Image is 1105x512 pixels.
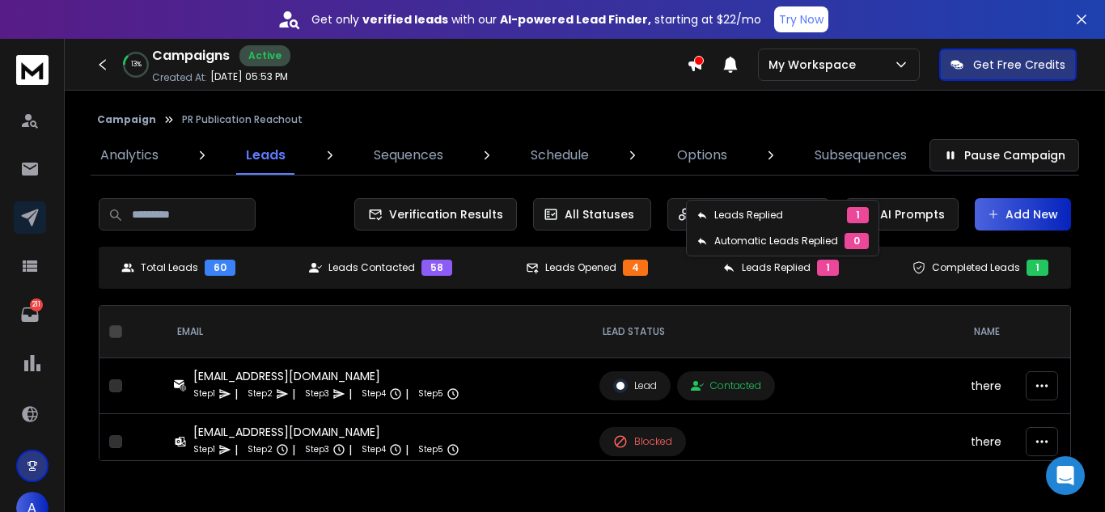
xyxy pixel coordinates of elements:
[182,113,303,126] p: PR Publication Reachout
[714,209,783,222] p: Leads Replied
[91,136,168,175] a: Analytics
[100,146,159,165] p: Analytics
[193,442,215,458] p: Step 1
[847,207,869,223] div: 1
[97,113,156,126] button: Campaign
[235,386,238,402] p: |
[932,261,1020,274] p: Completed Leads
[973,57,1065,73] p: Get Free Credits
[545,261,616,274] p: Leads Opened
[349,386,352,402] p: |
[141,261,198,274] p: Total Leads
[328,261,415,274] p: Leads Contacted
[418,442,443,458] p: Step 5
[939,49,1077,81] button: Get Free Credits
[817,260,839,276] div: 1
[349,442,352,458] p: |
[362,386,386,402] p: Step 4
[500,11,651,28] strong: AI-powered Lead Finder,
[590,306,961,358] th: LEAD STATUS
[815,146,907,165] p: Subsequences
[768,57,862,73] p: My Workspace
[613,379,657,393] div: Lead
[961,306,1015,358] th: NAME
[565,206,634,222] p: All Statuses
[623,260,648,276] div: 4
[311,11,761,28] p: Get only with our starting at $22/mo
[405,386,409,402] p: |
[362,11,448,28] strong: verified leads
[305,442,329,458] p: Step 3
[205,260,235,276] div: 60
[16,55,49,85] img: logo
[210,70,288,83] p: [DATE] 05:53 PM
[193,424,459,440] div: [EMAIL_ADDRESS][DOMAIN_NAME]
[305,386,329,402] p: Step 3
[521,136,599,175] a: Schedule
[248,386,273,402] p: Step 2
[805,136,917,175] a: Subsequences
[239,45,290,66] div: Active
[164,306,590,358] th: EMAIL
[14,298,46,331] a: 211
[152,46,230,66] h1: Campaigns
[677,146,727,165] p: Options
[246,146,286,165] p: Leads
[774,6,828,32] button: Try Now
[418,386,443,402] p: Step 5
[779,11,823,28] p: Try Now
[354,198,517,231] button: Verification Results
[845,233,869,249] div: 0
[364,136,453,175] a: Sequences
[845,198,959,231] button: AI Prompts
[975,198,1071,231] button: Add New
[961,358,1015,414] td: there
[405,442,409,458] p: |
[235,442,238,458] p: |
[714,235,838,248] p: Automatic Leads Replied
[667,136,737,175] a: Options
[374,146,443,165] p: Sequences
[961,414,1015,470] td: there
[531,146,589,165] p: Schedule
[421,260,452,276] div: 58
[193,386,215,402] p: Step 1
[131,60,142,70] p: 13 %
[874,206,945,222] span: AI Prompts
[193,368,459,384] div: [EMAIL_ADDRESS][DOMAIN_NAME]
[691,379,761,392] div: Contacted
[248,442,273,458] p: Step 2
[292,442,295,458] p: |
[742,261,811,274] p: Leads Replied
[236,136,295,175] a: Leads
[1027,260,1048,276] div: 1
[362,442,386,458] p: Step 4
[383,206,503,222] span: Verification Results
[929,139,1079,171] button: Pause Campaign
[292,386,295,402] p: |
[152,71,207,84] p: Created At:
[1046,456,1085,495] div: Open Intercom Messenger
[613,434,672,449] div: Blocked
[30,298,43,311] p: 211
